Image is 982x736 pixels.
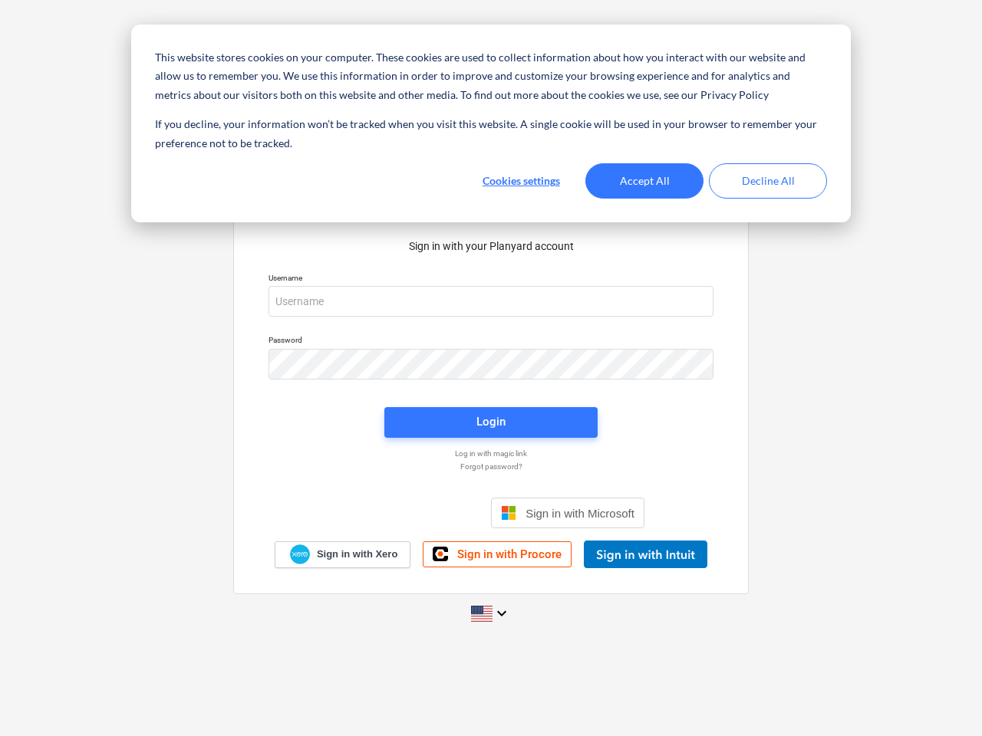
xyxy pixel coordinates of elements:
img: Microsoft logo [501,505,516,521]
span: Sign in with Procore [457,547,562,561]
i: keyboard_arrow_down [493,604,511,623]
p: Username [269,273,713,286]
button: Cookies settings [462,163,580,199]
span: Sign in with Xero [317,547,397,561]
p: Sign in with your Planyard account [269,238,713,255]
p: Password [269,335,713,348]
button: Login [384,407,598,438]
a: Log in with magic link [261,449,721,458]
p: This website stores cookies on your computer. These cookies are used to collect information about... [155,48,827,105]
a: Sign in with Xero [275,541,411,568]
span: Sign in with Microsoft [526,507,634,520]
iframe: Sign in with Google Button [330,496,486,530]
input: Username [269,286,713,317]
div: Login [476,412,506,432]
img: Xero logo [290,544,310,565]
p: If you decline, your information won’t be tracked when you visit this website. A single cookie wi... [155,115,827,153]
a: Forgot password? [261,462,721,472]
div: Cookie banner [131,25,851,222]
a: Sign in with Procore [423,541,572,567]
button: Accept All [585,163,704,199]
button: Decline All [709,163,827,199]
